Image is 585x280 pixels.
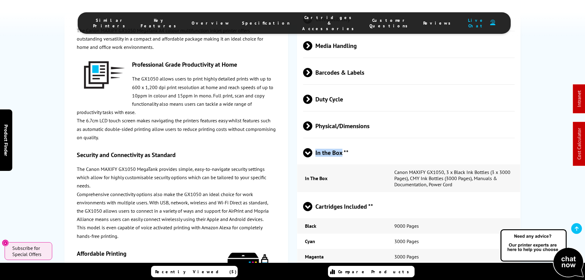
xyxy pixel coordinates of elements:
h3: Professional Grade Productivity at Home [77,61,276,69]
span: Recently Viewed (5) [155,269,237,274]
button: Close [2,239,9,246]
td: Canon MAXIFY GX1050, 3 x Black Ink Bottles (3 x 3000 Pages), CMY Ink Bottles (3000 Pages), Manual... [387,164,521,192]
td: 3000 Pages [387,234,521,249]
img: canon-megatank-print-speed-icon-140.jpg [84,58,125,93]
td: Magenta [297,249,386,264]
h3: Affordable Printing [77,250,276,258]
span: Physical/Dimensions [303,115,515,138]
span: Cartridges & Accessories [302,15,357,31]
span: Cartridges Included ** [303,195,515,218]
span: Barcodes & Labels [303,61,515,84]
h3: Security and Connectivity as Standard [77,151,276,159]
p: The Canon MAXIFY GX1050 MegaTank A4 colour multifunction inkjet printer offers outstanding versat... [77,26,276,52]
span: Product Finder [3,124,9,156]
p: The Canon MAXIFY GX1050 MegaTank provides simple, easy-to-navigate security settings which allow ... [77,165,276,190]
a: Compare Products [328,266,415,277]
span: Reviews [423,20,454,26]
span: Compare Products [338,269,412,274]
a: Cost Calculator [576,128,582,160]
span: Subscribe for Special Offers [12,245,46,257]
td: Black [297,218,386,234]
img: Open Live Chat window [499,228,585,279]
p: This model is even capable of voice activated printing with Amazon Alexa for completely hands-fre... [77,224,276,240]
td: 3000 Pages [387,249,521,264]
span: Overview [192,20,230,26]
td: In The Box [297,164,386,192]
span: Customer Questions [369,18,411,29]
span: In the Box ** [303,141,515,164]
a: Recently Viewed (5) [151,266,238,277]
a: Intranet [576,91,582,107]
td: Cyan [297,234,386,249]
span: Key Features [141,18,179,29]
p: Comprehensive connectivity options also make the GX1050 an ideal choice for work environments wit... [77,190,276,224]
img: user-headset-duotone.svg [490,20,495,26]
img: canon-megatank-icon-140.png [228,246,268,276]
span: Specification [242,20,290,26]
td: 9000 Pages [387,218,521,234]
p: The 6.7cm LCD touch screen makes navigating the printers features easy whilst features such as au... [77,117,276,142]
span: Live Chat [466,18,487,29]
span: Media Handling [303,34,515,57]
span: Duty Cycle [303,88,515,111]
span: Similar Printers [93,18,128,29]
p: The GX1050 allows users to print highly detailed prints with up to 600 x 1,200 dpi print resoluti... [77,75,276,117]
